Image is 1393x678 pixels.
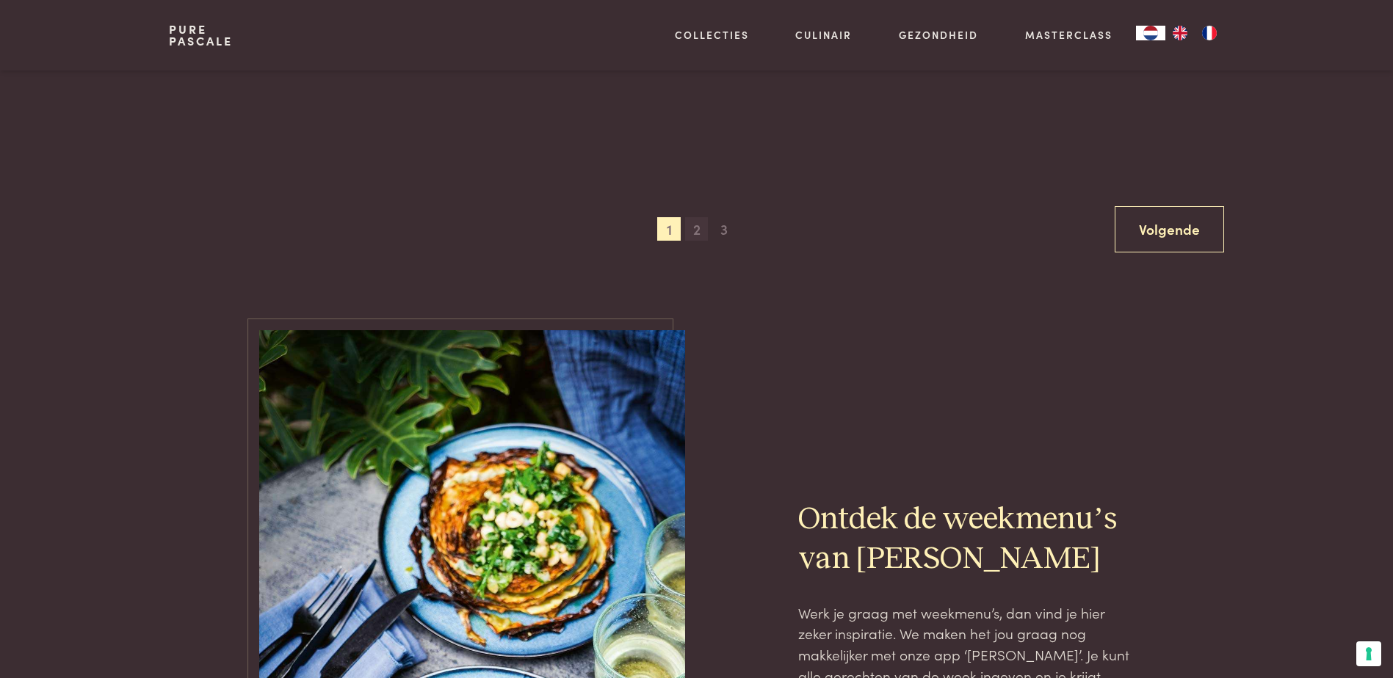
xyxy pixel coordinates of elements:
div: Language [1136,26,1165,40]
h2: Ontdek de weekmenu’s van [PERSON_NAME] [798,500,1135,578]
a: FR [1195,26,1224,40]
a: Masterclass [1025,27,1112,43]
a: NL [1136,26,1165,40]
a: Gezondheid [899,27,978,43]
span: 1 [657,217,681,241]
span: 3 [712,217,736,241]
span: 2 [685,217,709,241]
aside: Language selected: Nederlands [1136,26,1224,40]
a: Culinair [795,27,852,43]
a: EN [1165,26,1195,40]
a: PurePascale [169,23,233,47]
a: Collecties [675,27,749,43]
button: Uw voorkeuren voor toestemming voor trackingtechnologieën [1356,641,1381,666]
ul: Language list [1165,26,1224,40]
a: Volgende [1115,206,1224,252]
